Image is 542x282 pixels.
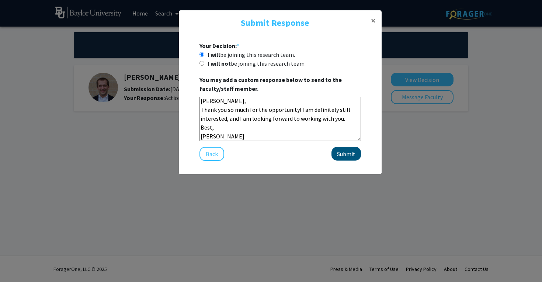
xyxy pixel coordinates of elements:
[199,42,237,49] b: Your Decision:
[6,249,31,276] iframe: Chat
[199,147,224,161] button: Back
[331,147,361,161] button: Submit
[371,15,376,26] span: ×
[208,59,306,68] label: be joining this research team.
[365,10,382,31] button: Close
[208,51,220,58] b: I will
[208,50,295,59] label: be joining this research team.
[199,76,342,92] b: You may add a custom response below to send to the faculty/staff member.
[208,60,231,67] b: I will not
[185,16,365,30] h4: Submit Response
